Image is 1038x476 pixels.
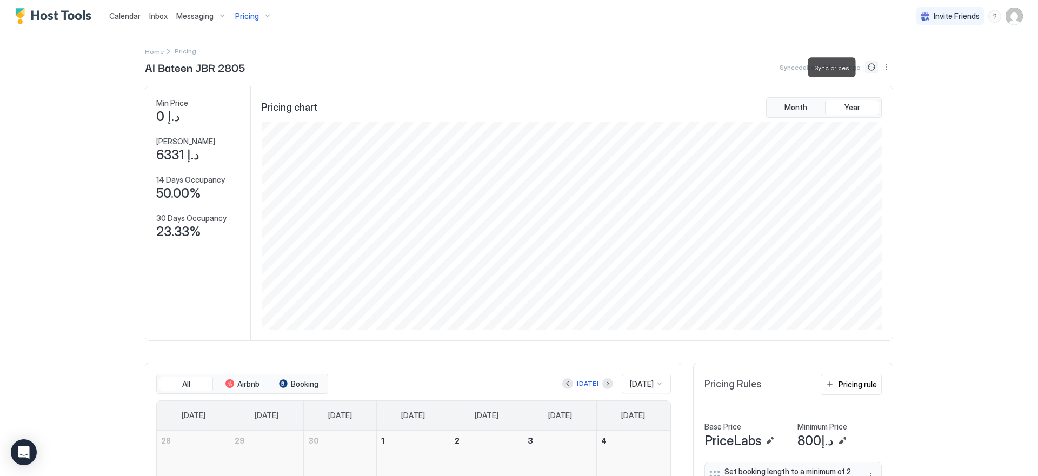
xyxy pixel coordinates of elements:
span: Breadcrumb [175,47,196,55]
span: Airbnb [237,379,259,389]
span: 28 [161,436,171,445]
a: Wednesday [390,401,436,430]
span: 30 Days Occupancy [156,213,227,223]
div: tab-group [156,374,328,394]
span: Home [145,48,164,56]
span: Year [844,103,860,112]
button: Booking [271,377,325,392]
span: Inbox [149,11,168,21]
span: [DATE] [401,411,425,420]
div: Pricing rule [839,379,877,390]
span: د.إ 0 [156,109,180,125]
span: 50.00% [156,185,201,202]
button: Edit [836,434,849,447]
span: Messaging [176,11,214,21]
a: Sunday [171,401,216,430]
button: [DATE] [575,377,600,390]
span: Pricing chart [262,102,317,114]
span: Calendar [109,11,141,21]
span: PriceLabs [704,433,761,449]
span: 23.33% [156,224,201,240]
div: Open Intercom Messenger [11,439,37,465]
span: Al Bateen JBR 2805 [145,59,245,75]
button: Edit [763,434,776,447]
span: 4 [601,436,607,445]
span: د.إ 6331 [156,147,199,163]
span: [PERSON_NAME] [156,137,215,146]
div: [DATE] [577,379,598,388]
a: September 28, 2025 [157,431,230,451]
span: 2 [455,436,460,445]
span: 14 Days Occupancy [156,175,225,185]
a: Inbox [149,10,168,22]
span: Minimum Price [797,422,847,432]
div: Breadcrumb [145,45,164,57]
a: Host Tools Logo [15,8,96,24]
a: Saturday [610,401,656,430]
div: menu [880,61,893,73]
span: [DATE] [182,411,205,420]
a: October 4, 2025 [597,431,670,451]
button: All [159,377,213,392]
button: Sync prices [865,61,878,73]
div: tab-group [766,97,882,118]
a: October 1, 2025 [377,431,450,451]
a: Thursday [464,401,509,430]
a: Calendar [109,10,141,22]
span: Synced about 3 hours ago [780,63,861,71]
button: Airbnb [215,377,269,392]
span: All [182,379,190,389]
span: Sync prices [814,64,849,72]
span: Month [784,103,807,112]
button: Year [825,100,879,115]
span: [DATE] [328,411,352,420]
button: More options [880,61,893,73]
span: Booking [291,379,318,389]
span: Pricing [235,11,259,21]
span: Base Price [704,422,741,432]
span: Invite Friends [934,11,980,21]
button: Pricing rule [821,374,882,395]
span: [DATE] [548,411,572,420]
button: Previous month [562,378,573,389]
span: Pricing Rules [704,378,762,391]
div: User profile [1006,8,1023,25]
a: September 29, 2025 [230,431,303,451]
a: October 3, 2025 [523,431,596,451]
button: Next month [602,378,613,389]
a: Monday [244,401,289,430]
span: [DATE] [475,411,498,420]
a: Home [145,45,164,57]
span: [DATE] [621,411,645,420]
span: 3 [528,436,533,445]
span: 29 [235,436,245,445]
span: 1 [381,436,384,445]
button: Month [769,100,823,115]
a: Friday [537,401,583,430]
a: October 2, 2025 [450,431,523,451]
span: [DATE] [255,411,278,420]
a: September 30, 2025 [304,431,377,451]
span: Min Price [156,98,188,108]
span: [DATE] [630,379,654,389]
div: menu [988,10,1001,23]
span: 30 [308,436,319,445]
a: Tuesday [317,401,363,430]
span: د.إ800 [797,433,834,449]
